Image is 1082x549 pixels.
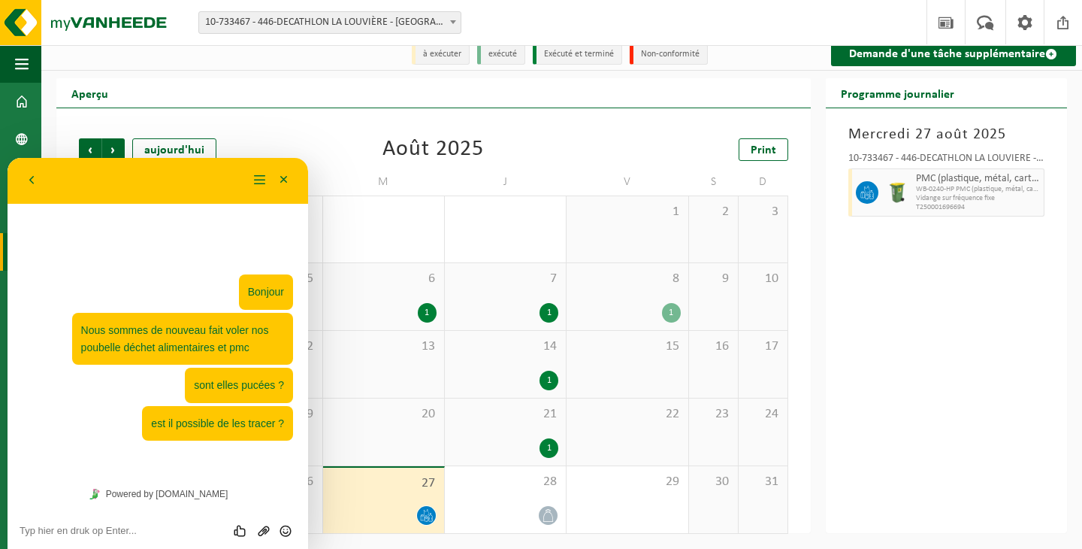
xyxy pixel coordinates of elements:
div: 1 [418,303,437,323]
span: 10-733467 - 446-DECATHLON LA LOUVIÈRE - LA LOUVIÈRE [199,12,461,33]
img: WB-0240-HPE-GN-50 [886,181,908,204]
span: 9 [697,271,730,287]
span: 20 [331,406,437,423]
li: à exécuter [412,44,470,65]
span: PMC (plastique, métal, carton boisson) (industriel) [916,173,1040,185]
li: exécuté [477,44,525,65]
span: 6 [331,271,437,287]
span: 28 [452,474,558,490]
span: Nous sommes de nouveau fait voler nos poubelle déchet alimentaires et pmc [74,166,261,196]
a: Powered by [DOMAIN_NAME] [76,326,225,346]
span: 17 [746,338,780,355]
td: D [739,168,788,196]
span: 24 [746,406,780,423]
td: V [567,168,688,196]
span: 8 [574,271,680,287]
img: Tawky_16x16.svg [82,331,92,341]
span: 31 [746,474,780,490]
iframe: chat widget [8,158,308,549]
span: T250001696694 [916,203,1040,212]
span: 2 [697,204,730,220]
span: 13 [331,338,437,355]
td: S [689,168,739,196]
h2: Aperçu [56,78,123,108]
span: 7 [452,271,558,287]
span: 29 [574,474,680,490]
span: 27 [331,475,437,492]
span: Vidange sur fréquence fixe [916,194,1040,203]
div: 10-733467 - 446-DECATHLON LA LOUVIÈRE - [GEOGRAPHIC_DATA] [848,153,1044,168]
button: Upload bestand [245,365,267,381]
h2: Programme journalier [826,78,969,108]
span: Précédent [79,138,101,161]
span: 21 [452,406,558,423]
span: sont elles pucées ? [186,221,277,233]
span: 10 [746,271,780,287]
span: est il possible de les tracer ? [144,259,277,271]
div: Group of buttons [222,365,289,381]
a: Print [739,138,788,161]
span: 23 [697,406,730,423]
span: 3 [746,204,780,220]
span: 14 [452,338,558,355]
div: 1 [539,371,558,390]
span: Print [751,144,776,156]
span: WB-0240-HP PMC (plastique, métal, carton boisson) (industrie [916,185,1040,194]
div: aujourd'hui [132,138,216,161]
div: 1 [539,438,558,458]
span: 10-733467 - 446-DECATHLON LA LOUVIÈRE - LA LOUVIÈRE [198,11,461,34]
span: 1 [574,204,680,220]
span: 30 [697,474,730,490]
div: 1 [662,303,681,323]
td: M [323,168,445,196]
div: Août 2025 [382,138,484,161]
span: 15 [574,338,680,355]
li: Non-conformité [630,44,708,65]
span: 22 [574,406,680,423]
li: Exécuté et terminé [533,44,622,65]
div: 1 [539,303,558,323]
button: Emoji invoeren [267,365,289,381]
a: Demande d'une tâche supplémentaire [831,42,1076,66]
div: Beoordeel deze chat [222,365,246,381]
td: J [445,168,567,196]
h3: Mercredi 27 août 2025 [848,123,1044,146]
span: Suivant [102,138,125,161]
span: 16 [697,338,730,355]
